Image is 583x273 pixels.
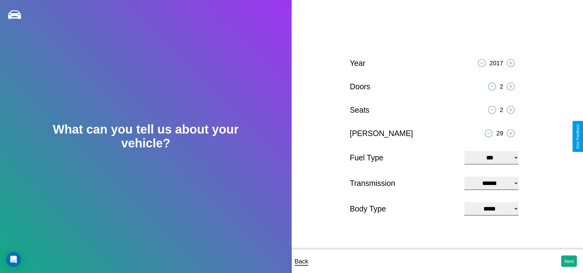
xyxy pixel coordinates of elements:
p: Transmission [350,176,458,190]
p: Year [350,56,365,70]
button: Next [561,255,577,267]
div: Give Feedback [576,124,580,149]
p: Doors [350,80,370,94]
p: 29 [496,128,503,139]
div: Open Intercom Messenger [6,252,21,267]
p: Seats [350,103,369,117]
p: 2 [500,104,503,115]
p: Back [295,256,308,267]
p: Fuel Type [350,151,458,165]
h2: What can you tell us about your vehicle? [29,122,262,150]
p: 2017 [490,58,503,69]
p: [PERSON_NAME] [350,126,413,140]
p: Body Type [350,202,458,216]
p: 2 [500,81,503,92]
